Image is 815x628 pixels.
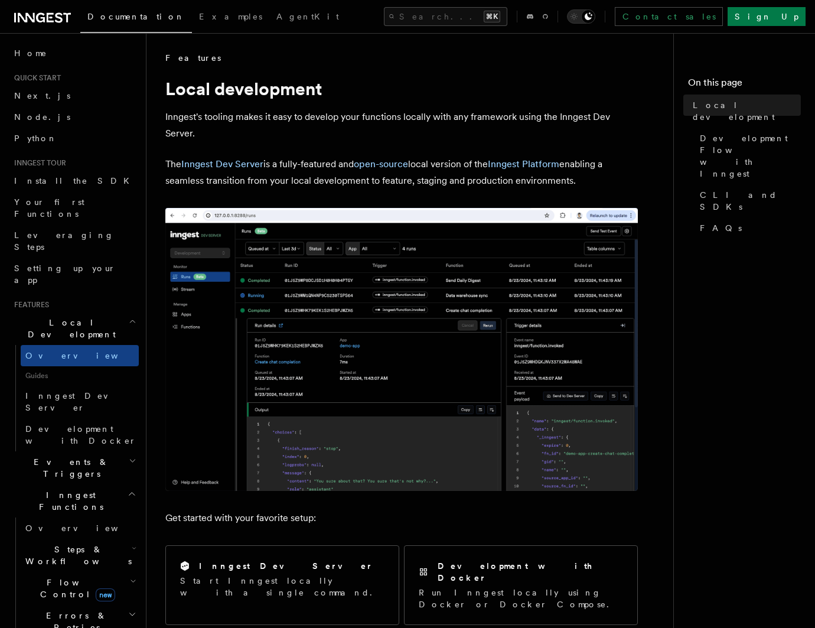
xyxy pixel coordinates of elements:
[165,545,399,625] a: Inngest Dev ServerStart Inngest locally with a single command.
[9,456,129,480] span: Events & Triggers
[419,587,623,610] p: Run Inngest locally using Docker or Docker Compose.
[165,52,221,64] span: Features
[404,545,638,625] a: Development with DockerRun Inngest locally using Docker or Docker Compose.
[9,224,139,258] a: Leveraging Steps
[181,158,263,170] a: Inngest Dev Server
[14,112,70,122] span: Node.js
[25,424,136,445] span: Development with Docker
[9,300,49,310] span: Features
[165,208,638,491] img: The Inngest Dev Server on the Functions page
[25,391,126,412] span: Inngest Dev Server
[9,128,139,149] a: Python
[14,47,47,59] span: Home
[9,484,139,518] button: Inngest Functions
[165,156,638,189] p: The is a fully-featured and local version of the enabling a seamless transition from your local d...
[700,132,801,180] span: Development Flow with Inngest
[354,158,408,170] a: open-source
[695,184,801,217] a: CLI and SDKs
[9,345,139,451] div: Local Development
[14,134,57,143] span: Python
[199,12,262,21] span: Examples
[80,4,192,33] a: Documentation
[700,222,742,234] span: FAQs
[165,109,638,142] p: Inngest's tooling makes it easy to develop your functions locally with any framework using the In...
[9,73,61,83] span: Quick start
[9,312,139,345] button: Local Development
[438,560,623,584] h2: Development with Docker
[688,95,801,128] a: Local development
[14,176,136,186] span: Install the SDK
[180,575,384,598] p: Start Inngest locally with a single command.
[21,572,139,605] button: Flow Controlnew
[9,85,139,106] a: Next.js
[21,577,130,600] span: Flow Control
[9,158,66,168] span: Inngest tour
[9,489,128,513] span: Inngest Functions
[488,158,559,170] a: Inngest Platform
[165,510,638,526] p: Get started with your favorite setup:
[14,263,116,285] span: Setting up your app
[21,385,139,418] a: Inngest Dev Server
[192,4,269,32] a: Examples
[728,7,806,26] a: Sign Up
[96,588,115,601] span: new
[276,12,339,21] span: AgentKit
[21,345,139,366] a: Overview
[9,191,139,224] a: Your first Functions
[21,418,139,451] a: Development with Docker
[615,7,723,26] a: Contact sales
[9,317,129,340] span: Local Development
[9,258,139,291] a: Setting up your app
[14,197,84,219] span: Your first Functions
[567,9,595,24] button: Toggle dark mode
[21,366,139,385] span: Guides
[14,91,70,100] span: Next.js
[14,230,114,252] span: Leveraging Steps
[21,544,132,567] span: Steps & Workflows
[269,4,346,32] a: AgentKit
[9,451,139,484] button: Events & Triggers
[21,518,139,539] a: Overview
[688,76,801,95] h4: On this page
[695,128,801,184] a: Development Flow with Inngest
[87,12,185,21] span: Documentation
[9,43,139,64] a: Home
[693,99,801,123] span: Local development
[695,217,801,239] a: FAQs
[384,7,507,26] button: Search...⌘K
[9,170,139,191] a: Install the SDK
[25,351,147,360] span: Overview
[9,106,139,128] a: Node.js
[199,560,373,572] h2: Inngest Dev Server
[484,11,500,22] kbd: ⌘K
[25,523,147,533] span: Overview
[700,189,801,213] span: CLI and SDKs
[21,539,139,572] button: Steps & Workflows
[165,78,638,99] h1: Local development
